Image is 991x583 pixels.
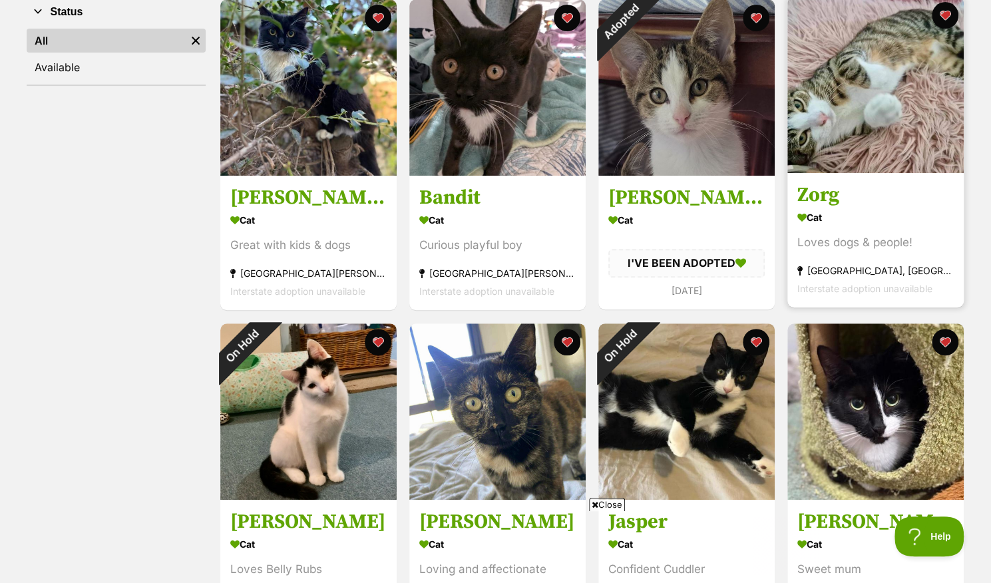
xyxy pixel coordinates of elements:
a: All [27,29,186,53]
button: favourite [365,329,391,355]
a: Bandit Cat Curious playful boy [GEOGRAPHIC_DATA][PERSON_NAME][GEOGRAPHIC_DATA] Interstate adoptio... [409,176,586,311]
div: Curious playful boy [419,237,576,255]
div: Loves dogs & people! [797,234,954,252]
span: Interstate adoption unavailable [419,286,554,297]
button: favourite [554,5,580,31]
div: Cat [797,534,954,554]
button: favourite [932,329,958,355]
span: Close [589,498,625,511]
div: [GEOGRAPHIC_DATA], [GEOGRAPHIC_DATA] [797,262,954,280]
button: favourite [743,329,769,355]
iframe: Advertisement [173,516,819,576]
button: Status [27,3,206,21]
a: Adopted [598,165,775,178]
a: On Hold [220,489,397,502]
div: Sweet mum [797,560,954,578]
div: [DATE] [608,282,765,299]
iframe: Help Scout Beacon - Open [894,516,964,556]
img: Jasper [598,323,775,500]
a: Remove filter [186,29,206,53]
div: [GEOGRAPHIC_DATA][PERSON_NAME][GEOGRAPHIC_DATA] [419,265,576,283]
a: [PERSON_NAME] meet me at [GEOGRAPHIC_DATA] store Cat I'VE BEEN ADOPTED [DATE] favourite [598,176,775,309]
span: Interstate adoption unavailable [797,284,932,295]
div: Cat [797,208,954,228]
h3: [PERSON_NAME] meet me at [GEOGRAPHIC_DATA] store [608,186,765,211]
div: On Hold [581,306,660,385]
h3: [PERSON_NAME]🌹 [797,509,954,534]
div: On Hold [203,306,282,385]
a: Zorg Cat Loves dogs & people! [GEOGRAPHIC_DATA], [GEOGRAPHIC_DATA] Interstate adoption unavailabl... [787,173,964,308]
div: Great with kids & dogs [230,237,387,255]
a: On Hold [598,489,775,502]
div: [GEOGRAPHIC_DATA][PERSON_NAME], [GEOGRAPHIC_DATA] [230,265,387,283]
h3: [PERSON_NAME] 🌷 [230,186,387,211]
h3: Zorg [797,183,954,208]
div: Cat [419,211,576,230]
button: favourite [932,2,958,29]
img: Jake [220,323,397,500]
button: favourite [554,329,580,355]
h3: Jasper [608,509,765,534]
a: [PERSON_NAME] 🌷 Cat Great with kids & dogs [GEOGRAPHIC_DATA][PERSON_NAME], [GEOGRAPHIC_DATA] Inte... [220,176,397,311]
a: Available [27,55,206,79]
button: favourite [365,5,391,31]
h3: [PERSON_NAME] [230,509,387,534]
h3: Bandit [419,186,576,211]
span: Interstate adoption unavailable [230,286,365,297]
img: Mona [409,323,586,500]
div: Cat [230,211,387,230]
div: Cat [608,211,765,230]
button: favourite [743,5,769,31]
div: I'VE BEEN ADOPTED [608,250,765,278]
div: Status [27,26,206,85]
img: Chloe🌹 [787,323,964,500]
